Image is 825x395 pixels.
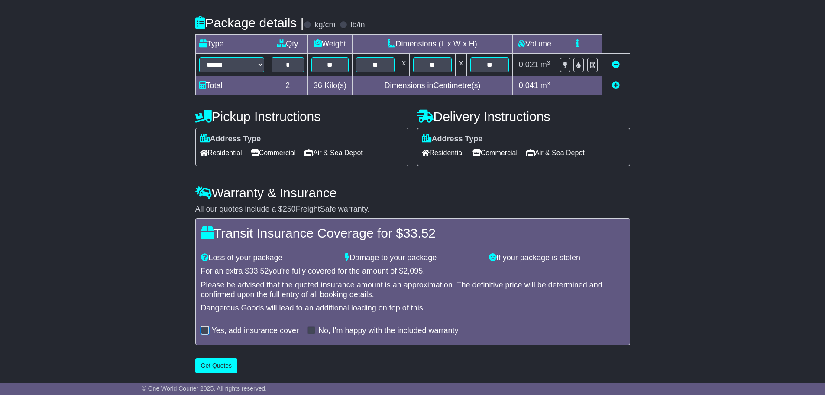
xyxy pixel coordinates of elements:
span: © One World Courier 2025. All rights reserved. [142,385,267,392]
h4: Warranty & Insurance [195,186,630,200]
td: Total [195,76,268,95]
label: Address Type [422,134,483,144]
label: lb/in [350,20,365,30]
td: Dimensions in Centimetre(s) [352,76,513,95]
label: No, I'm happy with the included warranty [318,326,459,336]
span: Residential [200,146,242,160]
div: If your package is stolen [485,253,629,263]
label: Address Type [200,134,261,144]
div: Please be advised that the quoted insurance amount is an approximation. The definitive price will... [201,281,624,299]
td: x [398,54,409,76]
td: Dimensions (L x W x H) [352,35,513,54]
td: Kilo(s) [308,76,353,95]
h4: Pickup Instructions [195,109,408,124]
div: Dangerous Goods will lead to an additional loading on top of this. [201,304,624,313]
span: 36 [314,81,322,90]
span: 2,095 [403,267,423,275]
sup: 3 [547,59,550,66]
td: Weight [308,35,353,54]
label: Yes, add insurance cover [212,326,299,336]
a: Add new item [612,81,620,90]
div: For an extra $ you're fully covered for the amount of $ . [201,267,624,276]
a: Remove this item [612,60,620,69]
h4: Package details | [195,16,304,30]
h4: Delivery Instructions [417,109,630,124]
span: 33.52 [249,267,269,275]
td: Volume [513,35,556,54]
span: m [540,60,550,69]
sup: 3 [547,80,550,87]
h4: Transit Insurance Coverage for $ [201,226,624,240]
label: kg/cm [314,20,335,30]
div: All our quotes include a $ FreightSafe warranty. [195,205,630,214]
span: Air & Sea Depot [526,146,585,160]
td: Qty [268,35,308,54]
span: 0.021 [519,60,538,69]
span: Commercial [251,146,296,160]
span: Residential [422,146,464,160]
td: x [456,54,467,76]
td: 2 [268,76,308,95]
span: Air & Sea Depot [304,146,363,160]
td: Type [195,35,268,54]
div: Damage to your package [340,253,485,263]
span: Commercial [472,146,518,160]
div: Loss of your package [197,253,341,263]
span: 0.041 [519,81,538,90]
span: 33.52 [403,226,436,240]
span: m [540,81,550,90]
span: 250 [283,205,296,213]
button: Get Quotes [195,358,238,373]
